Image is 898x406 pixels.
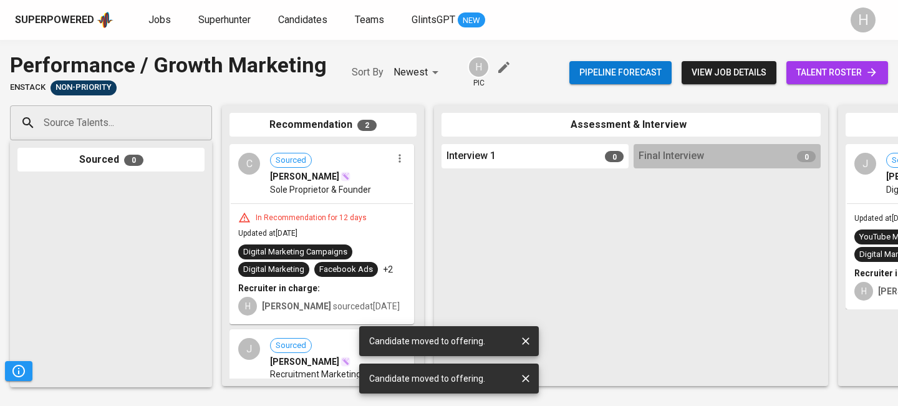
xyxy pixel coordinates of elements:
div: H [468,56,490,78]
div: Recommendation [229,113,417,137]
img: app logo [97,11,113,29]
div: In Recommendation for 12 days [251,213,372,223]
div: Digital Marketing [243,264,304,276]
a: Superhunter [198,12,253,28]
div: CSourced[PERSON_NAME]Sole Proprietor & FounderIn Recommendation for 12 daysUpdated at[DATE]Digita... [229,144,414,324]
span: Final Interview [639,149,704,163]
div: Client on Leave [51,80,117,95]
div: Superpowered [15,13,94,27]
div: H [238,297,257,316]
span: sourced at [DATE] [262,301,400,311]
button: Pipeline forecast [569,61,672,84]
a: GlintsGPT NEW [412,12,485,28]
span: Sourced [271,155,311,167]
span: Pipeline forecast [579,65,662,80]
div: Performance / Growth Marketing [10,50,327,80]
span: Non-Priority [51,82,117,94]
span: NEW [458,14,485,27]
span: Sourced [271,340,311,352]
a: Teams [355,12,387,28]
b: [PERSON_NAME] [262,301,331,311]
button: view job details [682,61,776,84]
a: Superpoweredapp logo [15,11,113,29]
span: view job details [692,65,766,80]
div: J [238,338,260,360]
a: talent roster [786,61,888,84]
div: H [854,282,873,301]
div: Digital Marketing Campaigns [243,246,347,258]
span: Candidates [278,14,327,26]
div: C [238,153,260,175]
button: Pipeline Triggers [5,361,32,381]
span: [PERSON_NAME] [270,355,339,368]
span: Enstack [10,82,46,94]
span: 0 [797,151,816,162]
p: Newest [393,65,428,80]
p: Sort By [352,65,384,80]
span: Recruitment Marketing Consultant [270,368,392,393]
div: Facebook Ads [319,264,373,276]
div: Candidate moved to offering. [369,367,485,390]
span: 2 [357,120,377,131]
span: Updated at [DATE] [238,229,297,238]
span: 0 [124,155,143,166]
p: +2 [383,263,393,276]
div: Newest [393,61,443,84]
span: Superhunter [198,14,251,26]
span: Interview 1 [447,149,496,163]
span: talent roster [796,65,878,80]
span: Sole Proprietor & Founder [270,183,371,196]
a: Candidates [278,12,330,28]
span: GlintsGPT [412,14,455,26]
div: J [854,153,876,175]
b: Recruiter in charge: [238,283,320,293]
div: H [851,7,876,32]
img: magic_wand.svg [340,357,350,367]
div: Assessment & Interview [442,113,821,137]
span: Teams [355,14,384,26]
div: Sourced [17,148,205,172]
button: Open [205,122,208,124]
span: [PERSON_NAME] [270,170,339,183]
div: Candidate moved to offering. [369,330,485,352]
div: pic [468,56,490,89]
span: 0 [605,151,624,162]
span: Jobs [148,14,171,26]
a: Jobs [148,12,173,28]
img: magic_wand.svg [340,172,350,181]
